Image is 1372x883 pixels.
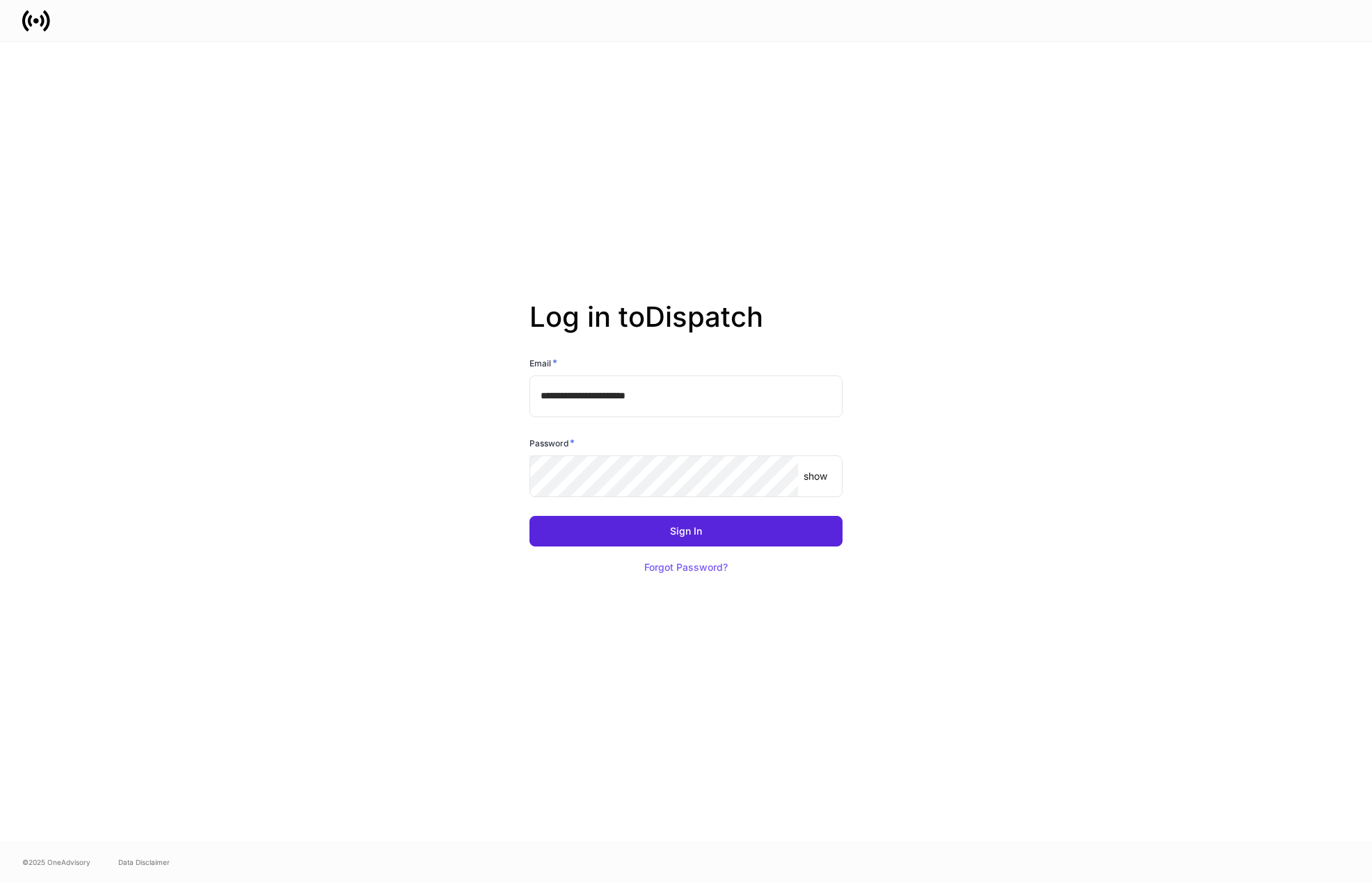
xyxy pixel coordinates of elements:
button: Sign In [529,516,843,546]
button: Forgot Password? [627,552,745,583]
h6: Email [529,356,557,370]
p: show [804,469,827,483]
div: Forgot Password? [644,562,728,572]
a: Data Disclaimer [118,857,170,868]
span: © 2025 OneAdvisory [22,857,90,868]
h6: Password [529,436,575,450]
h2: Log in to Dispatch [529,300,843,356]
div: Sign In [670,526,702,536]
